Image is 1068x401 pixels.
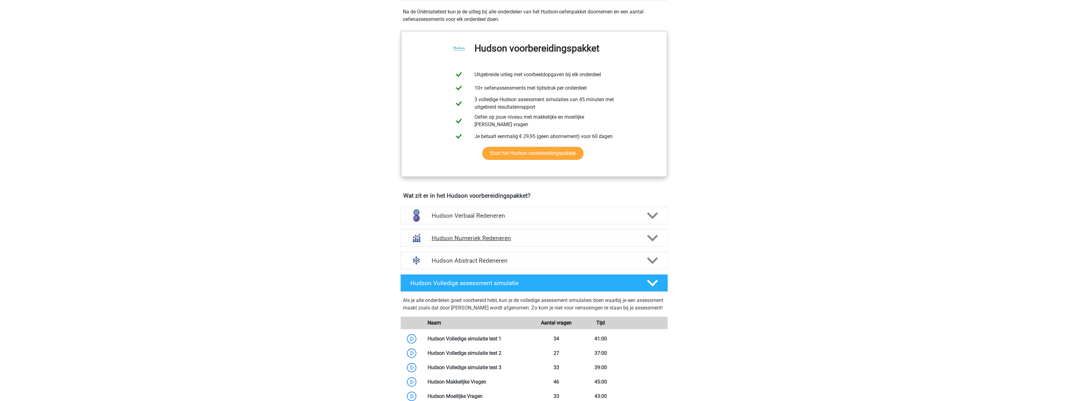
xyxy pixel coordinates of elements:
div: Naam [423,319,534,327]
h4: Hudson Verbaal Redeneren [432,212,636,219]
div: Hudson Volledige simulatie test 1 [423,335,534,343]
div: Hudson Makkelijke Vragen [423,378,534,386]
h4: Hudson Abstract Redeneren [432,257,636,264]
div: Als je alle onderdelen goed voorbereid hebt, kun je de volledige assessment simulaties doen waarb... [403,297,665,314]
div: Na de Oriëntatietest kun je de uitleg bij alle onderdelen van het Hudson-oefenpakket doornemen en... [400,8,668,23]
div: Hudson Volledige simulatie test 3 [423,364,534,371]
a: Hudson Volledige assessment simulatie [398,274,670,292]
h4: Wat zit er in het Hudson voorbereidingspakket? [403,192,665,199]
div: Tijd [579,319,623,327]
img: abstract redeneren [408,252,424,269]
a: abstract redeneren Hudson Abstract Redeneren [398,252,670,269]
img: verbaal redeneren [408,207,424,224]
a: Start het Hudson voorbereidingspakket [482,147,584,160]
a: numeriek redeneren Hudson Numeriek Redeneren [398,229,670,247]
a: verbaal redeneren Hudson Verbaal Redeneren [398,207,670,224]
h4: Hudson Volledige assessment simulatie [410,280,637,287]
h4: Hudson Numeriek Redeneren [432,235,636,242]
div: Aantal vragen [534,319,578,327]
div: Hudson Moeilijke Vragen [423,393,534,400]
div: Hudson Volledige simulatie test 2 [423,349,534,357]
img: numeriek redeneren [408,230,424,246]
